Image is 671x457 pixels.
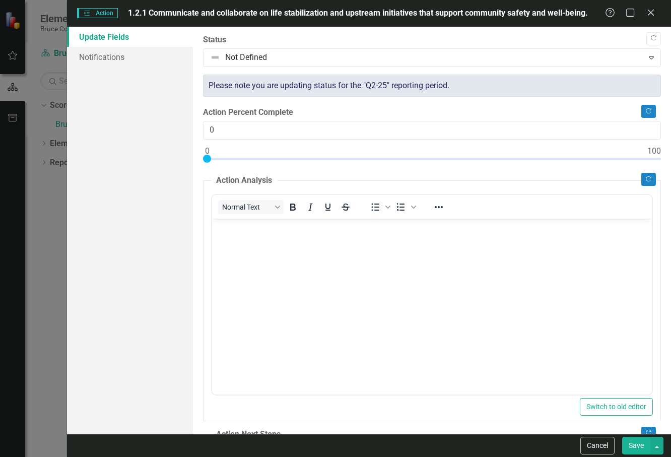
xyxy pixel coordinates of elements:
span: 1.2.1 Communicate and collaborate on life stabilization and upstream initiatives that support com... [128,8,588,18]
span: Normal Text [222,203,272,211]
div: Bullet list [367,200,392,214]
div: Please note you are updating status for the "Q2-25" reporting period. [203,75,661,97]
label: Action Percent Complete [203,107,661,118]
button: Reveal or hide additional toolbar items [430,200,447,214]
button: Switch to old editor [580,398,653,416]
button: Save [622,437,650,454]
a: Notifications [67,47,193,67]
button: Italic [302,200,319,214]
button: Underline [319,200,337,214]
button: Bold [284,200,301,214]
span: Action [77,8,117,18]
legend: Action Analysis [211,175,277,186]
button: Strikethrough [337,200,354,214]
legend: Action Next Steps [211,429,286,440]
button: Block Normal Text [218,200,284,214]
div: Numbered list [392,200,418,214]
label: Status [203,34,661,46]
a: Update Fields [67,27,193,47]
button: Cancel [580,437,615,454]
iframe: Rich Text Area [212,219,652,395]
